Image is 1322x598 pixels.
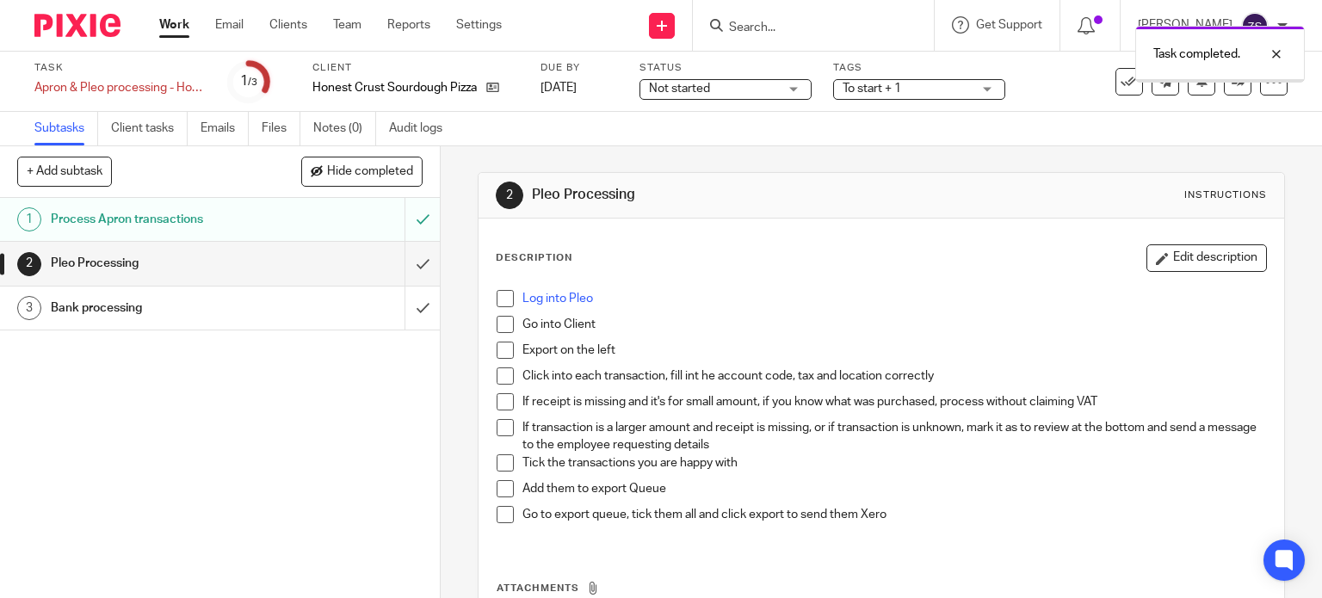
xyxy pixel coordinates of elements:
[17,296,41,320] div: 3
[541,61,618,75] label: Due by
[1241,12,1269,40] img: svg%3E
[522,293,593,305] a: Log into Pleo
[313,112,376,145] a: Notes (0)
[34,112,98,145] a: Subtasks
[327,165,413,179] span: Hide completed
[522,342,1267,359] p: Export on the left
[522,480,1267,497] p: Add them to export Queue
[497,583,579,593] span: Attachments
[522,506,1267,523] p: Go to export queue, tick them all and click export to send them Xero
[51,250,275,276] h1: Pleo Processing
[111,112,188,145] a: Client tasks
[159,16,189,34] a: Work
[17,157,112,186] button: + Add subtask
[312,79,478,96] p: Honest Crust Sourdough Pizza Ltd
[843,83,901,95] span: To start + 1
[34,61,207,75] label: Task
[34,79,207,96] div: Apron &amp; Pleo processing - Honest Crust Sourdough Pizza Ltd
[389,112,455,145] a: Audit logs
[387,16,430,34] a: Reports
[34,79,207,96] div: Apron & Pleo processing - Honest Crust Sourdough Pizza Ltd
[522,316,1267,333] p: Go into Client
[1146,244,1267,272] button: Edit description
[522,367,1267,385] p: Click into each transaction, fill int he account code, tax and location correctly
[215,16,244,34] a: Email
[541,82,577,94] span: [DATE]
[269,16,307,34] a: Clients
[51,295,275,321] h1: Bank processing
[248,77,257,87] small: /3
[17,207,41,231] div: 1
[312,61,519,75] label: Client
[1153,46,1240,63] p: Task completed.
[1184,188,1267,202] div: Instructions
[201,112,249,145] a: Emails
[496,251,572,265] p: Description
[522,393,1267,410] p: If receipt is missing and it's for small amount, if you know what was purchased, process without ...
[240,71,257,91] div: 1
[17,252,41,276] div: 2
[51,207,275,232] h1: Process Apron transactions
[456,16,502,34] a: Settings
[522,454,1267,472] p: Tick the transactions you are happy with
[496,182,523,209] div: 2
[639,61,812,75] label: Status
[333,16,361,34] a: Team
[301,157,423,186] button: Hide completed
[532,186,917,204] h1: Pleo Processing
[649,83,710,95] span: Not started
[522,419,1267,454] p: If transaction is a larger amount and receipt is missing, or if transaction is unknown, mark it a...
[34,14,120,37] img: Pixie
[262,112,300,145] a: Files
